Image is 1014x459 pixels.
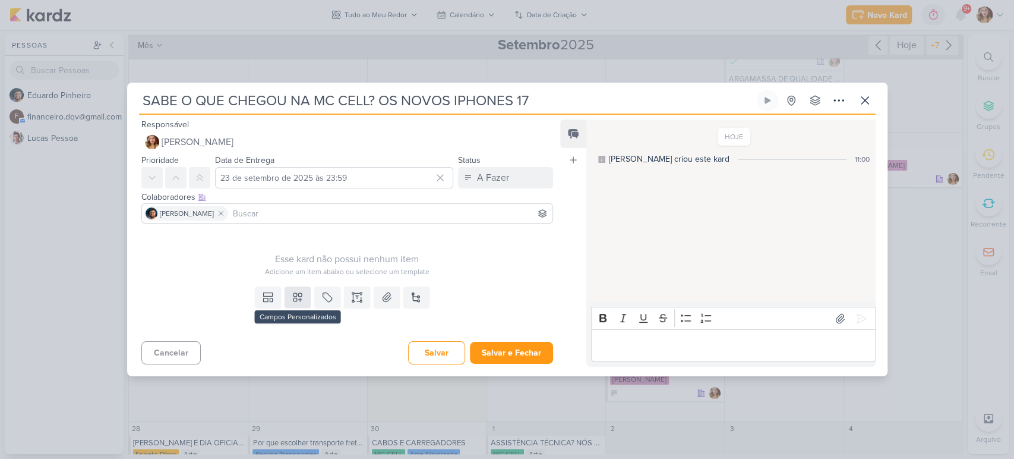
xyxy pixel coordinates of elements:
[146,208,157,219] img: Eduardo Pinheiro
[162,135,233,149] span: [PERSON_NAME]
[230,206,551,221] input: Buscar
[591,307,875,330] div: Editor toolbar
[609,153,729,165] div: [PERSON_NAME] criou este kard
[139,90,754,111] input: Kard Sem Título
[255,310,341,323] div: Campos Personalizados
[141,120,189,130] label: Responsável
[141,191,554,203] div: Colaboradores
[408,341,465,364] button: Salvar
[160,208,214,219] span: [PERSON_NAME]
[458,167,553,188] button: A Fazer
[141,252,554,266] div: Esse kard não possui nenhum item
[215,155,274,165] label: Data de Entrega
[141,341,201,364] button: Cancelar
[591,329,875,362] div: Editor editing area: main
[458,155,481,165] label: Status
[141,131,554,153] button: [PERSON_NAME]
[145,135,159,149] img: Thaís Leite
[141,155,179,165] label: Prioridade
[215,167,454,188] input: Select a date
[855,154,870,165] div: 11:00
[470,342,553,364] button: Salvar e Fechar
[141,266,554,277] div: Adicione um item abaixo ou selecione um template
[477,171,509,185] div: A Fazer
[763,96,772,105] div: Ligar relógio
